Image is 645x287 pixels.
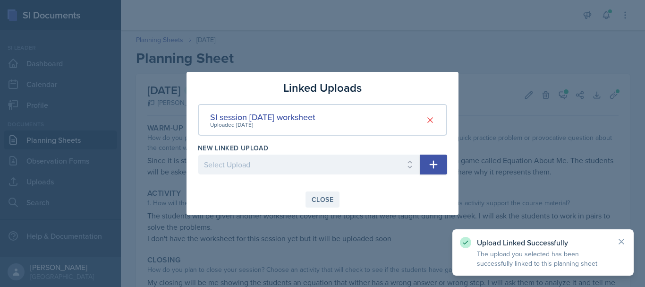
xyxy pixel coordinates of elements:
div: Uploaded [DATE] [210,121,315,129]
label: New Linked Upload [198,143,268,153]
p: Upload Linked Successfully [477,238,609,247]
p: The upload you selected has been successfully linked to this planning sheet [477,249,609,268]
div: SI session [DATE] worksheet [210,111,315,123]
h3: Linked Uploads [283,79,362,96]
div: Close [312,196,333,203]
button: Close [306,191,339,208]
